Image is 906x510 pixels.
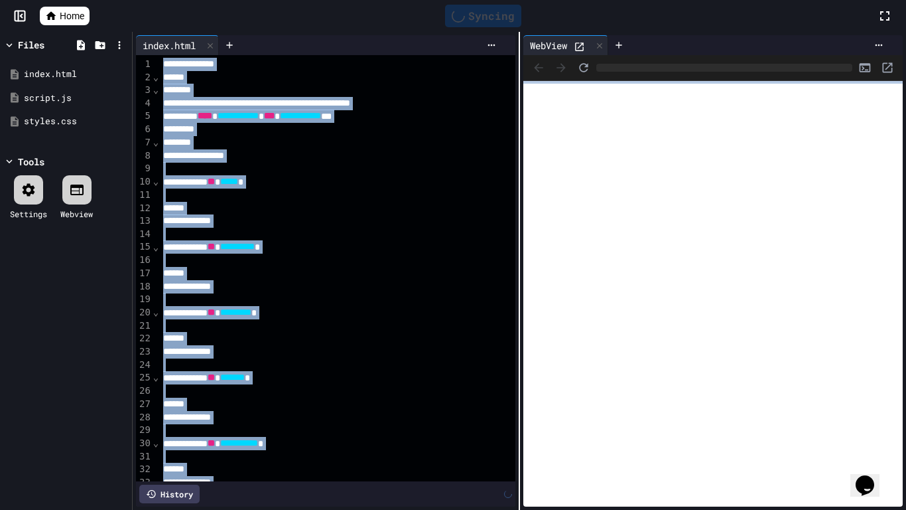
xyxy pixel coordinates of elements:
div: 31 [136,450,153,464]
div: WebView [523,39,574,52]
div: Syncing [445,5,521,27]
div: Webview [60,208,93,220]
div: 26 [136,384,153,398]
div: 20 [136,306,153,319]
div: 19 [136,293,153,306]
span: Fold line [153,372,159,382]
div: index.html [136,35,219,55]
div: 12 [136,202,153,215]
div: 22 [136,332,153,345]
span: Fold line [153,242,159,252]
div: Files [18,38,44,52]
div: 27 [136,398,153,411]
div: 3 [136,84,153,97]
a: Home [40,7,90,25]
div: 17 [136,267,153,280]
div: 7 [136,136,153,149]
div: 32 [136,463,153,476]
div: Settings [10,208,47,220]
div: 33 [136,476,153,489]
div: 6 [136,123,153,136]
div: 14 [136,228,153,241]
div: 11 [136,189,153,202]
div: index.html [24,68,127,81]
span: Back [529,58,549,78]
span: Fold line [153,438,159,448]
div: 10 [136,175,153,189]
div: 13 [136,214,153,228]
div: styles.css [24,115,127,128]
div: WebView [523,35,608,55]
span: Fold line [153,307,159,317]
div: 5 [136,110,153,123]
div: 24 [136,359,153,372]
span: Fold line [153,84,159,95]
div: 1 [136,58,153,71]
div: index.html [136,39,202,52]
span: Fold line [153,137,159,147]
span: Home [60,9,84,23]
div: 23 [136,345,153,359]
div: Tools [18,155,44,169]
div: History [139,485,200,503]
div: 4 [136,97,153,110]
span: Forward [551,58,571,78]
div: 8 [136,149,153,163]
div: script.js [24,92,127,105]
div: 2 [136,71,153,84]
div: 29 [136,424,153,437]
div: 9 [136,162,153,175]
span: Fold line [153,176,159,187]
div: 30 [136,437,153,450]
button: Console [855,58,875,78]
iframe: chat widget [850,457,893,497]
div: 21 [136,319,153,333]
div: 15 [136,240,153,254]
button: Refresh [574,58,594,78]
div: 25 [136,371,153,384]
div: 16 [136,254,153,267]
div: 18 [136,280,153,294]
span: Fold line [153,72,159,82]
button: Open in new tab [877,58,897,78]
div: 28 [136,411,153,424]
